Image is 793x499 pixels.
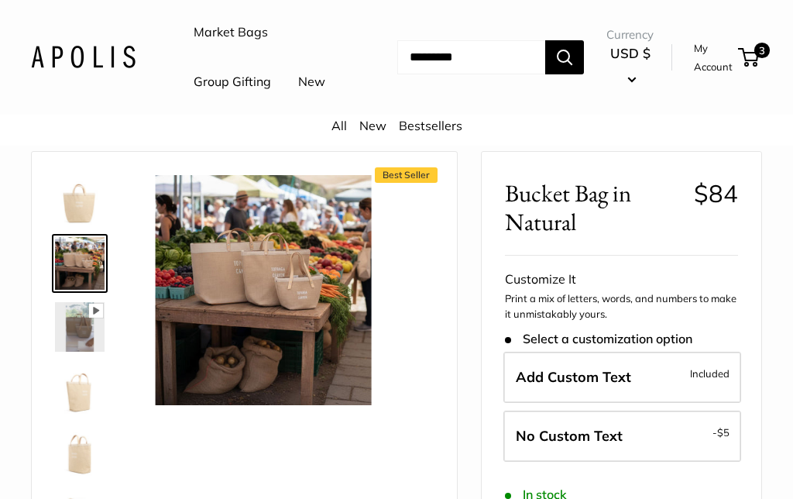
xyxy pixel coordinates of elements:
a: Bucket Bag in Natural [52,172,108,228]
span: Select a customization option [505,332,692,346]
input: Search... [397,40,545,74]
span: No Custom Text [516,427,623,445]
span: Add Custom Text [516,368,631,386]
span: Bucket Bag in Natural [505,179,681,236]
button: USD $ [606,41,654,91]
span: Currency [606,24,654,46]
img: Bucket Bag in Natural [156,175,371,405]
button: Search [545,40,584,74]
label: Leave Blank [503,411,741,462]
a: Bucket Bag in Natural [52,299,108,355]
a: New [359,118,386,133]
a: Group Gifting [194,71,271,94]
img: Bucket Bag in Natural [55,302,105,352]
a: Bestsellers [399,118,462,133]
span: $5 [717,426,729,439]
a: Bucket Bag in Natural [52,234,108,293]
span: Best Seller [375,167,438,183]
a: Market Bags [194,21,268,44]
span: $84 [694,178,738,208]
img: Bucket Bag in Natural [55,426,105,476]
img: Apolis [31,46,136,68]
span: USD $ [610,45,651,61]
img: Bucket Bag in Natural [55,364,105,414]
img: Bucket Bag in Natural [55,175,105,225]
img: Bucket Bag in Natural [55,237,105,290]
span: Included [690,364,729,383]
a: New [298,71,325,94]
span: 3 [754,43,770,58]
a: Bucket Bag in Natural [52,423,108,479]
a: My Account [694,39,733,77]
a: 3 [740,48,759,67]
span: - [712,423,729,442]
p: Print a mix of letters, words, and numbers to make it unmistakably yours. [505,291,738,322]
label: Add Custom Text [503,352,741,403]
a: All [331,118,347,133]
a: Bucket Bag in Natural [52,361,108,417]
div: Customize It [505,268,738,291]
